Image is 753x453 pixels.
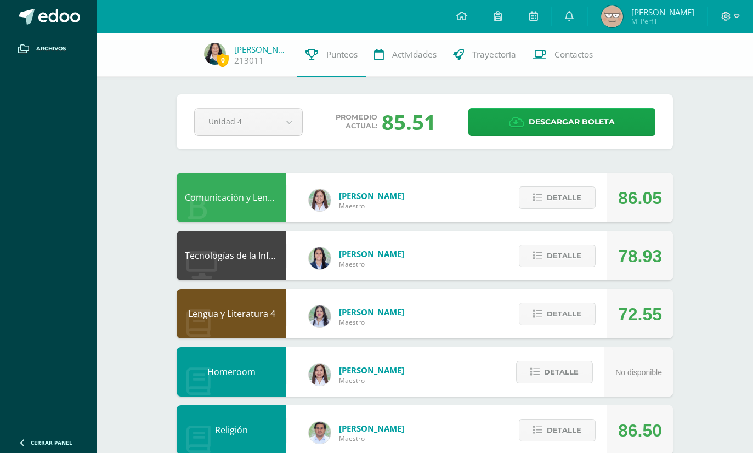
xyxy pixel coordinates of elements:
span: Maestro [339,376,404,385]
span: [PERSON_NAME] [339,248,404,259]
a: Trayectoria [445,33,524,77]
span: Archivos [36,44,66,53]
span: Promedio actual: [336,113,377,131]
a: Punteos [297,33,366,77]
span: Trayectoria [472,49,516,60]
span: No disponible [615,368,662,377]
img: acecb51a315cac2de2e3deefdb732c9f.png [309,189,331,211]
a: Contactos [524,33,601,77]
span: Detalle [544,362,579,382]
a: Unidad 4 [195,109,302,135]
img: df6a3bad71d85cf97c4a6d1acf904499.png [309,305,331,327]
div: 86.05 [618,173,662,223]
div: 72.55 [618,290,662,339]
span: Cerrar panel [31,439,72,446]
button: Detalle [519,245,596,267]
span: Maestro [339,434,404,443]
a: [PERSON_NAME] [234,44,289,55]
button: Detalle [519,419,596,441]
button: Detalle [519,186,596,209]
div: Tecnologías de la Información y la Comunicación 4 [177,231,286,280]
span: Contactos [554,49,593,60]
button: Detalle [519,303,596,325]
div: Lengua y Literatura 4 [177,289,286,338]
div: 85.51 [382,107,436,136]
span: [PERSON_NAME] [339,423,404,434]
span: [PERSON_NAME] [631,7,694,18]
span: [PERSON_NAME] [339,307,404,318]
span: Descargar boleta [529,109,615,135]
button: Detalle [516,361,593,383]
img: 8670e599328e1b651da57b5535759df0.png [204,43,226,65]
span: Maestro [339,318,404,327]
span: Actividades [392,49,437,60]
span: Detalle [547,304,581,324]
span: [PERSON_NAME] [339,190,404,201]
div: Comunicación y Lenguaje L3 Inglés 4 [177,173,286,222]
img: acecb51a315cac2de2e3deefdb732c9f.png [309,364,331,386]
a: Actividades [366,33,445,77]
a: Descargar boleta [468,108,655,136]
span: Detalle [547,246,581,266]
span: Mi Perfil [631,16,694,26]
span: [PERSON_NAME] [339,365,404,376]
span: Maestro [339,259,404,269]
img: f767cae2d037801592f2ba1a5db71a2a.png [309,422,331,444]
a: 213011 [234,55,264,66]
span: Maestro [339,201,404,211]
img: 7489ccb779e23ff9f2c3e89c21f82ed0.png [309,247,331,269]
div: Homeroom [177,347,286,397]
span: Detalle [547,420,581,440]
img: 4f584a23ab57ed1d5ae0c4d956f68ee2.png [601,5,623,27]
span: Punteos [326,49,358,60]
span: Unidad 4 [208,109,262,134]
span: 0 [217,53,229,67]
a: Archivos [9,33,88,65]
span: Detalle [547,188,581,208]
div: 78.93 [618,231,662,281]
